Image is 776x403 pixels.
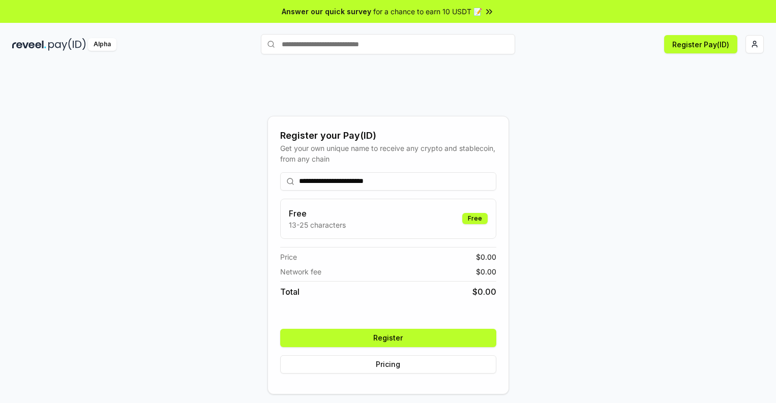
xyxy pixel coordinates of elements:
[289,207,346,220] h3: Free
[280,329,496,347] button: Register
[664,35,737,53] button: Register Pay(ID)
[48,38,86,51] img: pay_id
[472,286,496,298] span: $ 0.00
[282,6,371,17] span: Answer our quick survey
[280,286,300,298] span: Total
[373,6,482,17] span: for a chance to earn 10 USDT 📝
[289,220,346,230] p: 13-25 characters
[280,266,321,277] span: Network fee
[280,355,496,374] button: Pricing
[88,38,116,51] div: Alpha
[280,252,297,262] span: Price
[280,129,496,143] div: Register your Pay(ID)
[12,38,46,51] img: reveel_dark
[476,266,496,277] span: $ 0.00
[462,213,488,224] div: Free
[476,252,496,262] span: $ 0.00
[280,143,496,164] div: Get your own unique name to receive any crypto and stablecoin, from any chain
